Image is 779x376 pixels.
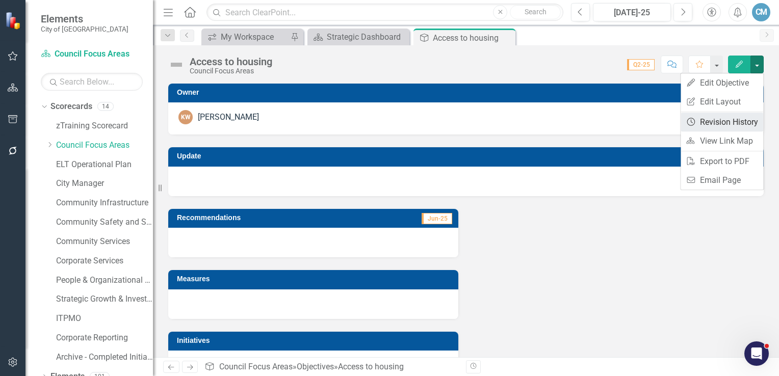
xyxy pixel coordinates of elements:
input: Search Below... [41,73,143,91]
iframe: Intercom live chat [744,341,769,366]
a: Revision History [681,113,763,131]
a: ITPMO [56,313,153,325]
div: Access to housing [338,362,404,371]
div: [DATE]-25 [596,7,667,19]
a: Strategic Growth & Investment [56,293,153,305]
h3: Recommendations [177,214,362,222]
button: CM [752,3,770,21]
span: Q2-25 [627,59,655,70]
div: KW [178,110,193,124]
div: Council Focus Areas [190,67,272,75]
small: City of [GEOGRAPHIC_DATA] [41,25,128,33]
input: Search ClearPoint... [206,4,563,21]
span: Search [525,8,547,16]
button: Search [510,5,561,19]
a: People & Organizational Effectiveness [56,275,153,286]
div: Access to housing [433,32,513,44]
a: Edit Layout [681,92,763,111]
a: Council Focus Areas [56,140,153,151]
a: zTraining Scorecard [56,120,153,132]
a: Corporate Reporting [56,332,153,344]
a: My Workspace [204,31,288,43]
a: Council Focus Areas [219,362,293,371]
a: View Link Map [681,131,763,150]
div: » » [204,361,458,373]
a: Scorecards [50,101,92,113]
h3: Initiatives [177,337,453,344]
div: My Workspace [221,31,288,43]
a: Community Infrastructure [56,197,153,209]
a: Objectives [297,362,334,371]
span: Jun-25 [422,213,452,224]
div: Access to housing [190,56,272,67]
div: Strategic Dashboard [327,31,407,43]
a: Corporate Services [56,255,153,267]
button: [DATE]-25 [593,3,671,21]
a: Email Page [681,171,763,190]
span: Elements [41,13,128,25]
a: Edit Objective [681,73,763,92]
a: Community Safety and Social Services [56,217,153,228]
h3: Measures [177,275,453,283]
div: 14 [97,102,114,111]
h3: Update [177,152,429,160]
a: Strategic Dashboard [310,31,407,43]
a: Community Services [56,236,153,248]
a: Export to PDF [681,152,763,171]
a: Archive - Completed Initiatives [56,352,153,363]
a: ELT Operational Plan [56,159,153,171]
h3: Owner [177,89,759,96]
img: ClearPoint Strategy [5,12,23,30]
img: Not Defined [168,57,185,73]
a: City Manager [56,178,153,190]
div: [PERSON_NAME] [198,112,259,123]
a: Council Focus Areas [41,48,143,60]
